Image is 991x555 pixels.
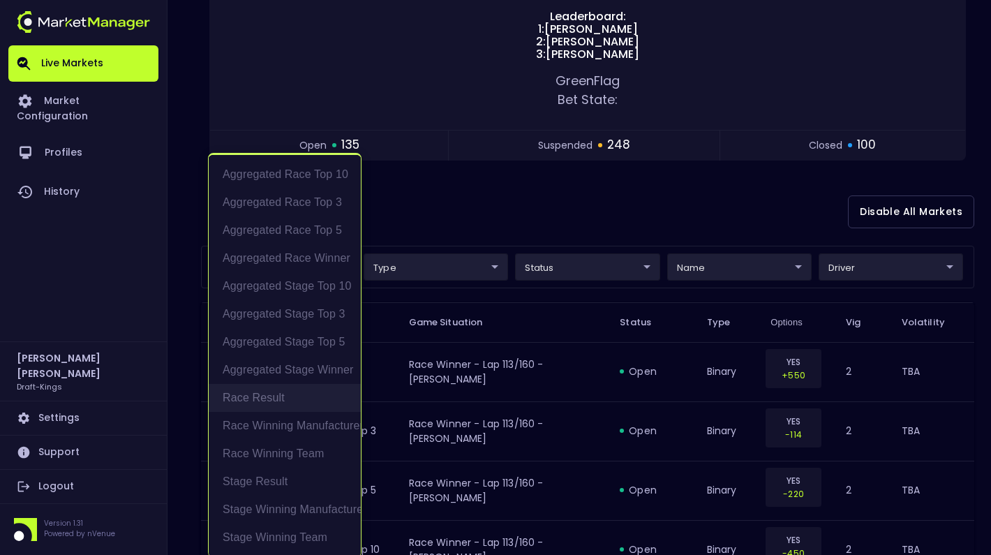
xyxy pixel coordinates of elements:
[209,300,361,328] li: Aggregated Stage Top 3
[209,272,361,300] li: Aggregated Stage Top 10
[209,161,361,188] li: Aggregated Race Top 10
[209,524,361,552] li: Stage Winning Team
[209,412,361,440] li: Race Winning Manufacturer
[209,216,361,244] li: Aggregated Race Top 5
[209,188,361,216] li: Aggregated Race Top 3
[209,356,361,384] li: Aggregated Stage Winner
[209,468,361,496] li: Stage Result
[209,328,361,356] li: Aggregated Stage Top 5
[209,244,361,272] li: Aggregated Race Winner
[209,496,361,524] li: Stage Winning Manufacturer
[209,384,361,412] li: Race Result
[209,440,361,468] li: Race Winning Team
